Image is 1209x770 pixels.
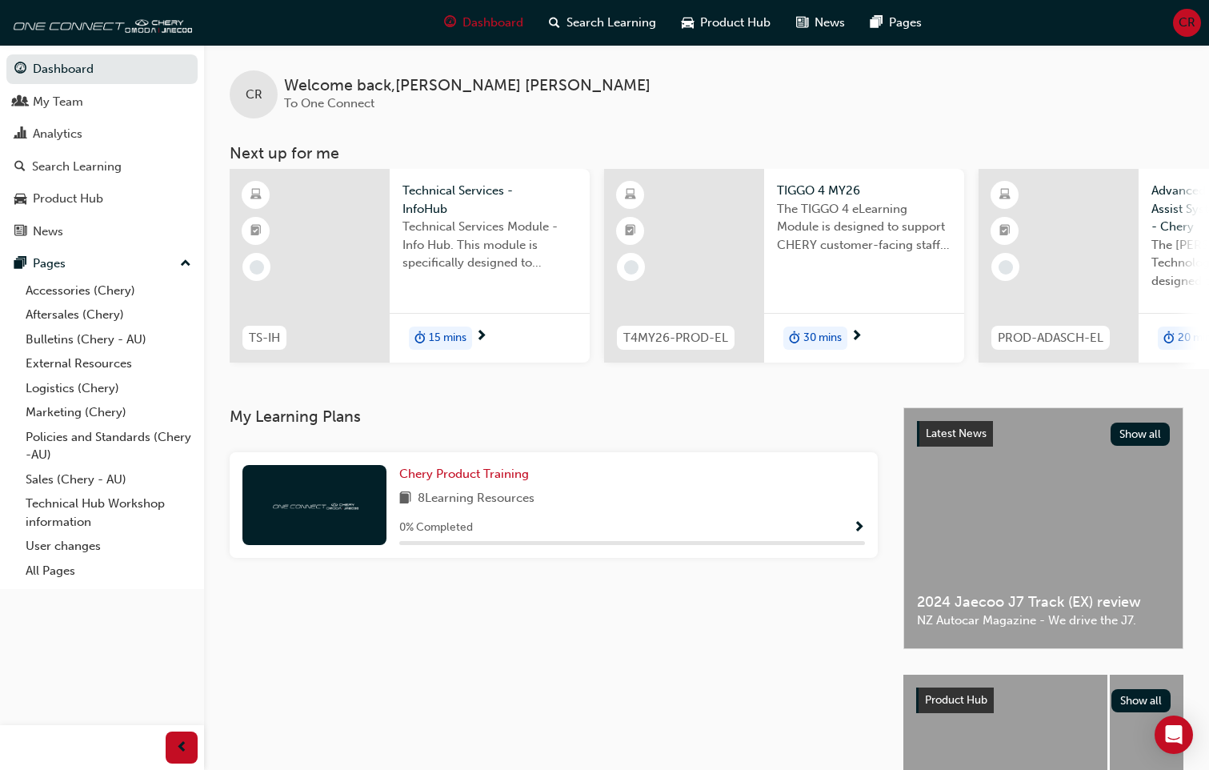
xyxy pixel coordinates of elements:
[871,13,883,33] span: pages-icon
[625,221,636,242] span: booktick-icon
[444,13,456,33] span: guage-icon
[14,257,26,271] span: pages-icon
[815,14,845,32] span: News
[230,169,590,363] a: TS-IHTechnical Services - InfoHubTechnical Services Module - Info Hub. This module is specificall...
[853,518,865,538] button: Show Progress
[180,254,191,275] span: up-icon
[1173,9,1201,37] button: CR
[6,249,198,279] button: Pages
[249,329,280,347] span: TS-IH
[19,534,198,559] a: User changes
[6,152,198,182] a: Search Learning
[1179,14,1195,32] span: CR
[777,182,951,200] span: TIGGO 4 MY26
[6,54,198,84] a: Dashboard
[284,96,374,110] span: To One Connect
[14,62,26,77] span: guage-icon
[917,593,1170,612] span: 2024 Jaecoo J7 Track (EX) review
[230,407,878,426] h3: My Learning Plans
[796,13,808,33] span: news-icon
[858,6,935,39] a: pages-iconPages
[700,14,771,32] span: Product Hub
[917,612,1170,630] span: NZ Autocar Magazine - We drive the J7.
[462,14,523,32] span: Dashboard
[33,255,66,273] div: Pages
[926,427,987,440] span: Latest News
[14,160,26,174] span: search-icon
[1155,716,1193,754] div: Open Intercom Messenger
[669,6,783,39] a: car-iconProduct Hub
[903,407,1183,649] a: Latest NewsShow all2024 Jaecoo J7 Track (EX) reviewNZ Autocar Magazine - We drive the J7.
[14,192,26,207] span: car-icon
[399,519,473,537] span: 0 % Completed
[399,465,535,483] a: Chery Product Training
[889,14,922,32] span: Pages
[624,260,639,275] span: learningRecordVerb_NONE-icon
[19,491,198,534] a: Technical Hub Workshop information
[1111,689,1171,712] button: Show all
[999,260,1013,275] span: learningRecordVerb_NONE-icon
[6,87,198,117] a: My Team
[418,489,534,509] span: 8 Learning Resources
[625,185,636,206] span: learningResourceType_ELEARNING-icon
[6,51,198,249] button: DashboardMy TeamAnalyticsSearch LearningProduct HubNews
[19,467,198,492] a: Sales (Chery - AU)
[33,223,63,241] div: News
[33,190,103,208] div: Product Hub
[33,93,83,111] div: My Team
[604,169,964,363] a: T4MY26-PROD-ELTIGGO 4 MY26The TIGGO 4 eLearning Module is designed to support CHERY customer-faci...
[32,158,122,176] div: Search Learning
[14,95,26,110] span: people-icon
[246,86,262,104] span: CR
[19,425,198,467] a: Policies and Standards (Chery -AU)
[402,218,577,272] span: Technical Services Module - Info Hub. This module is specifically designed to address the require...
[549,13,560,33] span: search-icon
[19,559,198,584] a: All Pages
[851,330,863,344] span: next-icon
[284,77,651,95] span: Welcome back , [PERSON_NAME] [PERSON_NAME]
[1163,328,1175,349] span: duration-icon
[19,376,198,401] a: Logistics (Chery)
[999,185,1011,206] span: learningResourceType_ELEARNING-icon
[19,327,198,352] a: Bulletins (Chery - AU)
[853,521,865,535] span: Show Progress
[8,6,192,38] img: oneconnect
[399,489,411,509] span: book-icon
[999,221,1011,242] span: booktick-icon
[6,184,198,214] a: Product Hub
[19,351,198,376] a: External Resources
[399,467,529,481] span: Chery Product Training
[19,279,198,303] a: Accessories (Chery)
[414,328,426,349] span: duration-icon
[431,6,536,39] a: guage-iconDashboard
[998,329,1103,347] span: PROD-ADASCH-EL
[475,330,487,344] span: next-icon
[623,329,728,347] span: T4MY26-PROD-EL
[250,221,262,242] span: booktick-icon
[19,303,198,327] a: Aftersales (Chery)
[777,200,951,255] span: The TIGGO 4 eLearning Module is designed to support CHERY customer-facing staff with the product ...
[566,14,656,32] span: Search Learning
[429,329,466,347] span: 15 mins
[402,182,577,218] span: Technical Services - InfoHub
[19,400,198,425] a: Marketing (Chery)
[803,329,842,347] span: 30 mins
[783,6,858,39] a: news-iconNews
[250,185,262,206] span: learningResourceType_ELEARNING-icon
[14,225,26,239] span: news-icon
[204,144,1209,162] h3: Next up for me
[917,421,1170,447] a: Latest NewsShow all
[916,688,1171,713] a: Product HubShow all
[682,13,694,33] span: car-icon
[270,497,358,512] img: oneconnect
[789,328,800,349] span: duration-icon
[33,125,82,143] div: Analytics
[536,6,669,39] a: search-iconSearch Learning
[14,127,26,142] span: chart-icon
[1111,423,1171,446] button: Show all
[925,693,987,707] span: Product Hub
[6,119,198,149] a: Analytics
[176,738,188,758] span: prev-icon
